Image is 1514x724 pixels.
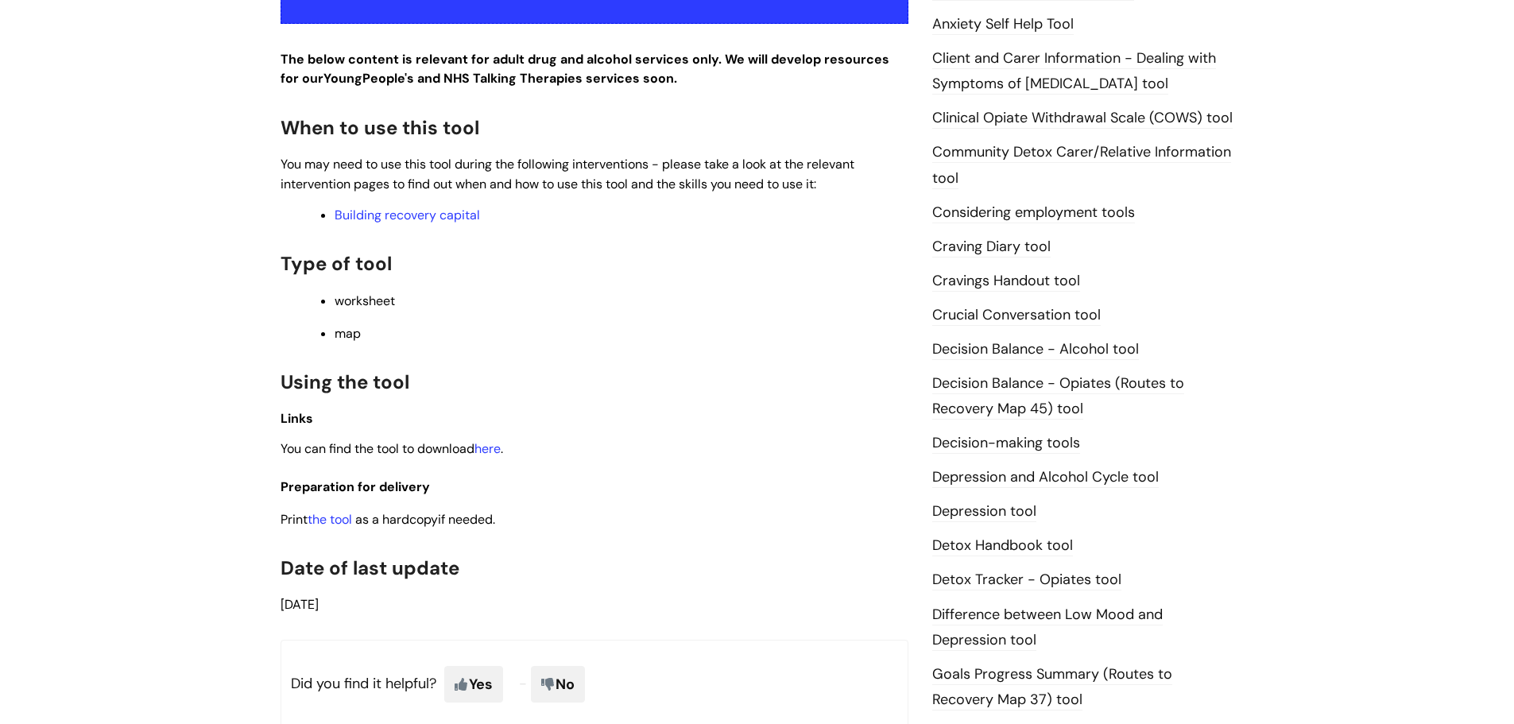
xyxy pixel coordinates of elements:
span: if needed. [438,511,495,528]
a: Clinical Opiate Withdrawal Scale (COWS) tool [932,108,1233,129]
span: Links [281,410,313,427]
span: Date of last update [281,556,459,580]
a: Decision-making tools [932,433,1080,454]
a: here [474,440,501,457]
a: Detox Handbook tool [932,536,1073,556]
a: Depression and Alcohol Cycle tool [932,467,1159,488]
span: [DATE] [281,596,319,613]
a: Decision Balance - Opiates (Routes to Recovery Map 45) tool [932,374,1184,420]
a: Goals Progress Summary (Routes to Recovery Map 37) tool [932,664,1172,710]
a: Client and Carer Information - Dealing with Symptoms of [MEDICAL_DATA] tool [932,48,1216,95]
strong: The below content is relevant for adult drug and alcohol services only. We will develop resources... [281,51,889,87]
a: Difference between Low Mood and Depression tool [932,605,1163,651]
strong: Young [323,70,417,87]
span: No [531,666,585,703]
a: Decision Balance - Alcohol tool [932,339,1139,360]
a: Depression tool [932,501,1036,522]
span: map [335,325,361,342]
span: You may need to use this tool during the following interventions - please take a look at the rele... [281,156,854,192]
span: as a hardcopy [355,511,438,528]
span: You can find the tool to download . [281,440,503,457]
span: Yes [444,666,503,703]
span: Print [281,511,308,528]
span: Preparation for delivery [281,478,430,495]
a: Detox Tracker - Opiates tool [932,570,1121,590]
strong: People's [362,70,414,87]
span: worksheet [335,292,395,309]
a: Cravings Handout tool [932,271,1080,292]
a: Community Detox Carer/Relative Information tool [932,142,1231,188]
a: Considering employment tools [932,203,1135,223]
a: the tool [308,511,352,528]
span: When to use this tool [281,115,479,140]
span: Type of tool [281,251,392,276]
span: Using the tool [281,370,409,394]
a: Craving Diary tool [932,237,1051,257]
a: Anxiety Self Help Tool [932,14,1074,35]
a: Building recovery capital [335,207,480,223]
a: Crucial Conversation tool [932,305,1101,326]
